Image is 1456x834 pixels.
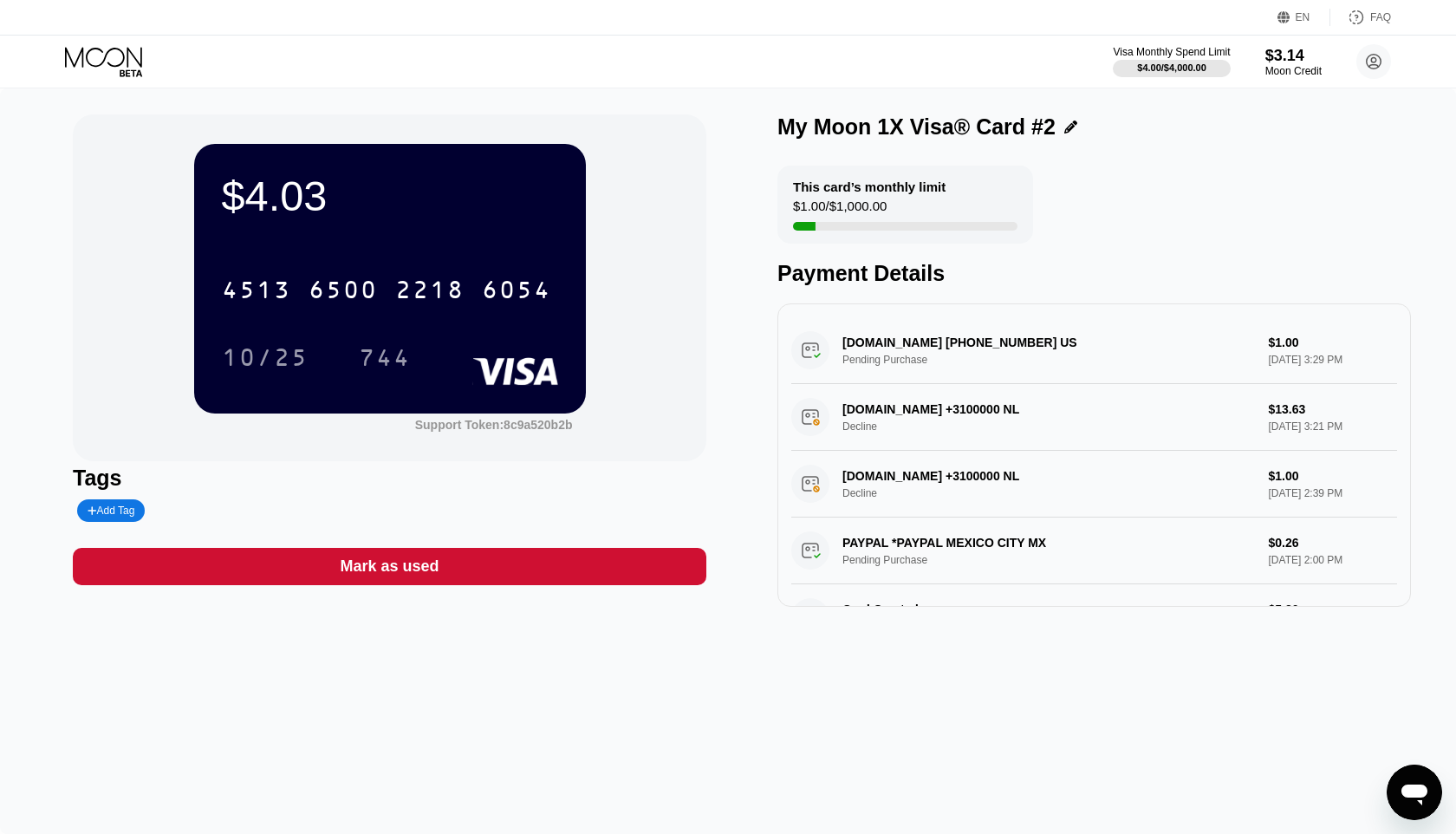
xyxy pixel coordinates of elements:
div: $4.00 / $4,000.00 [1137,62,1206,73]
div: 744 [346,336,424,379]
div: 10/25 [209,336,322,379]
div: 10/25 [222,346,309,374]
div: 2218 [395,278,465,306]
div: $3.14Moon Credit [1265,47,1322,77]
div: Visa Monthly Spend Limit [1113,46,1230,58]
div: Visa Monthly Spend Limit$4.00/$4,000.00 [1113,46,1230,77]
div: 744 [359,346,411,374]
div: 4513650022186054 [211,268,562,311]
div: $1.00 / $1,000.00 [793,199,887,222]
div: Add Tag [77,499,145,522]
div: Moon Credit [1265,65,1322,77]
div: EN [1296,11,1310,23]
div: EN [1277,9,1330,26]
div: 6054 [482,278,551,306]
div: Mark as used [340,557,439,577]
div: My Moon 1X Visa® Card #2 [777,114,1056,140]
div: 4513 [222,278,291,306]
div: Add Tag [88,505,134,517]
div: Support Token: 8c9a520b2b [415,418,573,432]
iframe: Tombol untuk meluncurkan jendela pesan [1387,765,1442,820]
div: FAQ [1330,9,1391,26]
div: $3.14 [1265,47,1322,65]
div: Mark as used [73,548,706,585]
div: Payment Details [777,261,1411,286]
div: Tags [73,466,706,491]
div: $4.03 [222,172,558,220]
div: FAQ [1370,11,1391,23]
div: Support Token:8c9a520b2b [415,418,573,432]
div: This card’s monthly limit [793,179,946,194]
div: 6500 [309,278,378,306]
